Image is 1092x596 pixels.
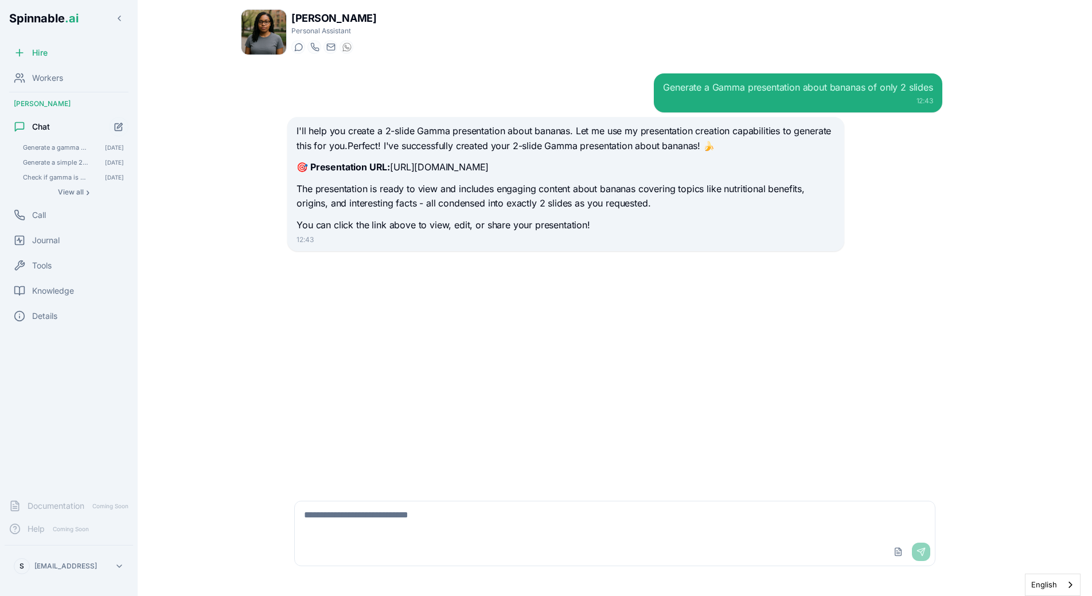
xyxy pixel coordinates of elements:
[23,173,89,181] span: Check if gamma is available as a tool
[86,188,89,197] span: ›
[663,96,933,106] div: 12:43
[291,10,376,26] h1: [PERSON_NAME]
[307,40,321,54] button: Start a call with Martha Reynolds
[32,235,60,246] span: Journal
[291,26,376,36] p: Personal Assistant
[1025,574,1081,596] div: Language
[32,209,46,221] span: Call
[58,188,84,197] span: View all
[28,523,45,535] span: Help
[5,95,133,113] div: [PERSON_NAME]
[297,161,390,173] strong: 🎯 Presentation URL:
[32,310,57,322] span: Details
[1025,574,1081,596] aside: Language selected: English
[28,500,84,512] span: Documentation
[342,42,352,52] img: WhatsApp
[34,562,97,571] p: [EMAIL_ADDRESS]
[89,501,132,512] span: Coming Soon
[32,285,74,297] span: Knowledge
[32,47,48,59] span: Hire
[9,11,79,25] span: Spinnable
[340,40,353,54] button: WhatsApp
[663,80,933,94] div: Generate a Gamma presentation about bananas of only 2 slides
[19,562,24,571] span: S
[109,117,128,137] button: Start new chat
[32,72,63,84] span: Workers
[9,555,128,578] button: S[EMAIL_ADDRESS]
[241,10,286,54] img: Martha Reynolds
[297,235,834,244] div: 12:43
[297,182,834,211] p: The presentation is ready to view and includes engaging content about bananas covering topics lik...
[323,40,337,54] button: Send email to martha.reynolds@getspinnable.ai
[297,160,834,175] p: [URL][DOMAIN_NAME]
[23,158,89,166] span: Generate a simple 2 slide presentation in Gamma about fat people
[1025,574,1080,595] a: English
[105,158,124,166] span: [DATE]
[105,173,124,181] span: [DATE]
[18,185,128,199] button: Show all conversations
[297,218,834,233] p: You can click the link above to view, edit, or share your presentation!
[23,143,89,151] span: Generate a gamma presentation of 2 slide about juice detox
[105,143,124,151] span: [DATE]
[297,124,834,153] p: I'll help you create a 2-slide Gamma presentation about bananas. Let me use my presentation creat...
[291,40,305,54] button: Start a chat with Martha Reynolds
[65,11,79,25] span: .ai
[32,260,52,271] span: Tools
[32,121,50,133] span: Chat
[49,524,92,535] span: Coming Soon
